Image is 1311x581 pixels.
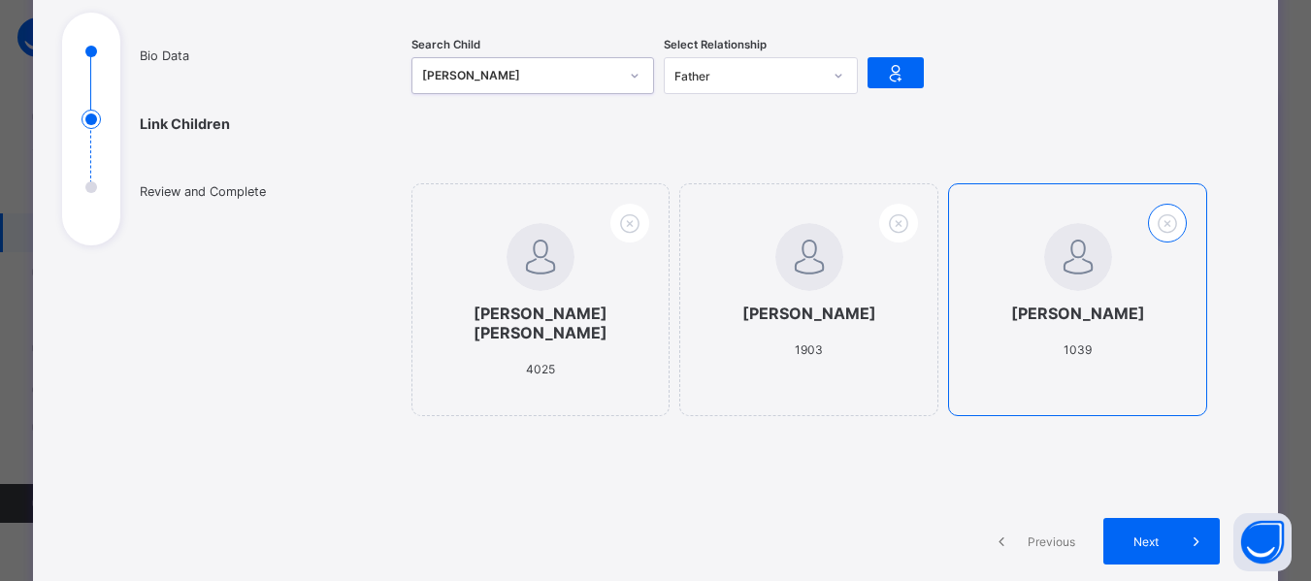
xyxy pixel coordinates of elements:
span: Previous [1025,534,1078,549]
span: [PERSON_NAME] [719,304,899,323]
img: default.svg [775,223,843,291]
span: Search Child [411,38,480,51]
img: default.svg [507,223,574,291]
span: 1903 [795,342,823,357]
div: Father [674,69,822,83]
div: [PERSON_NAME] [422,66,618,85]
span: Next [1118,534,1173,549]
span: [PERSON_NAME] [988,304,1167,323]
span: 4025 [526,362,555,376]
span: Select Relationship [664,38,767,51]
span: [PERSON_NAME] [PERSON_NAME] [451,304,631,342]
span: 1039 [1064,342,1092,357]
button: Open asap [1233,513,1292,571]
img: default.svg [1044,223,1112,291]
